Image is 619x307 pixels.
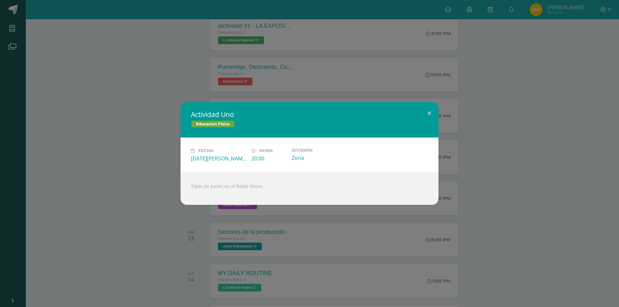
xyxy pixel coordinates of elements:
span: Fecha: [198,149,214,153]
div: Tipos de pases en el Balón Mano [181,172,438,205]
div: 20:00 [251,155,287,162]
div: [DATE][PERSON_NAME] [191,155,246,162]
span: Educación Física [191,120,235,128]
h2: Actividad Uno [191,110,428,119]
button: Close (Esc) [420,102,438,124]
label: División: [292,148,347,153]
div: Zona [292,154,347,161]
span: Hora: [260,149,273,153]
